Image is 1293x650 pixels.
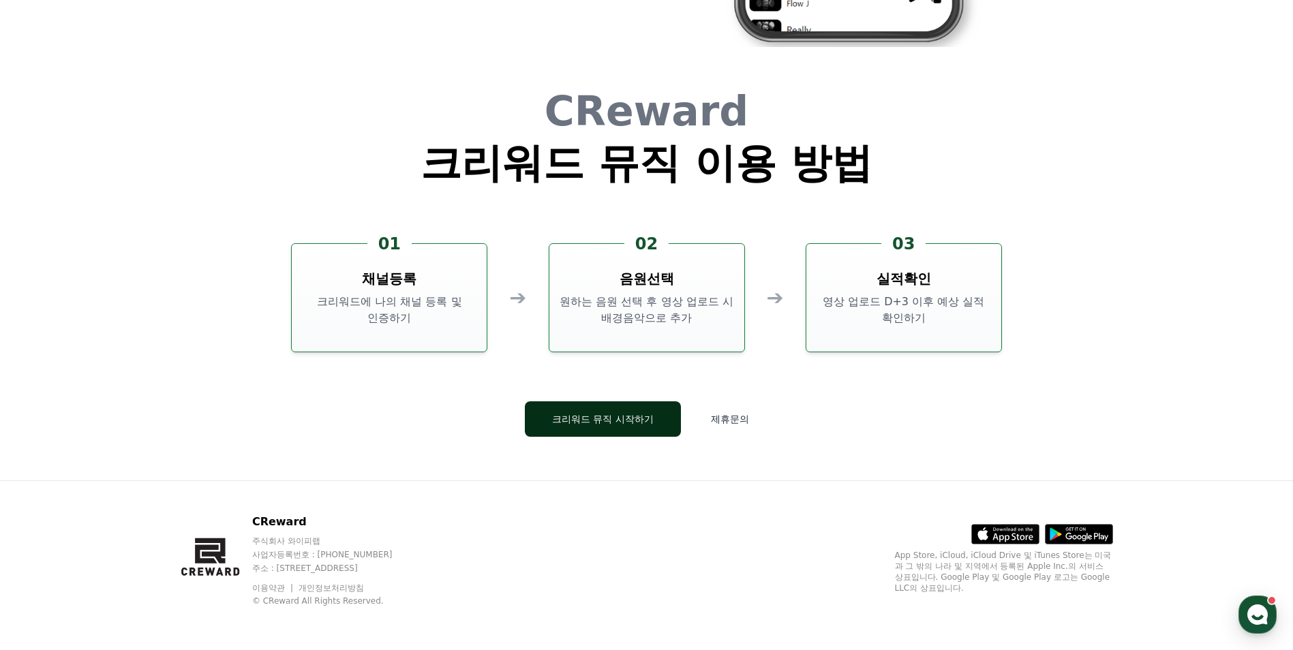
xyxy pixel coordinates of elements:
h1: 크리워드 뮤직 이용 방법 [421,142,872,183]
h3: 채널등록 [362,269,416,288]
h3: 실적확인 [877,269,931,288]
p: 크리워드에 나의 채널 등록 및 인증하기 [297,294,481,326]
p: 사업자등록번호 : [PHONE_NUMBER] [252,549,419,560]
div: 01 [367,233,412,255]
p: 영상 업로드 D+3 이후 예상 실적 확인하기 [812,294,996,326]
h1: CReward [421,91,872,131]
a: 이용약관 [252,583,295,593]
div: 03 [881,233,926,255]
span: 설정 [211,452,227,463]
p: 주식회사 와이피랩 [252,536,419,546]
button: 크리워드 뮤직 시작하기 [525,401,681,437]
a: 대화 [90,432,176,466]
a: 개인정보처리방침 [299,583,364,593]
div: ➔ [767,285,784,310]
button: 제휴문의 [692,401,768,437]
p: © CReward All Rights Reserved. [252,595,419,606]
p: CReward [252,514,419,530]
span: 대화 [125,453,141,464]
a: 홈 [4,432,90,466]
span: 홈 [43,452,51,463]
div: ➔ [509,285,526,310]
div: 02 [624,233,669,255]
a: 설정 [176,432,262,466]
h3: 음원선택 [620,269,674,288]
p: 원하는 음원 선택 후 영상 업로드 시 배경음악으로 추가 [555,294,739,326]
p: 주소 : [STREET_ADDRESS] [252,563,419,574]
p: App Store, iCloud, iCloud Drive 및 iTunes Store는 미국과 그 밖의 나라 및 지역에서 등록된 Apple Inc.의 서비스 상표입니다. Goo... [895,550,1113,593]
